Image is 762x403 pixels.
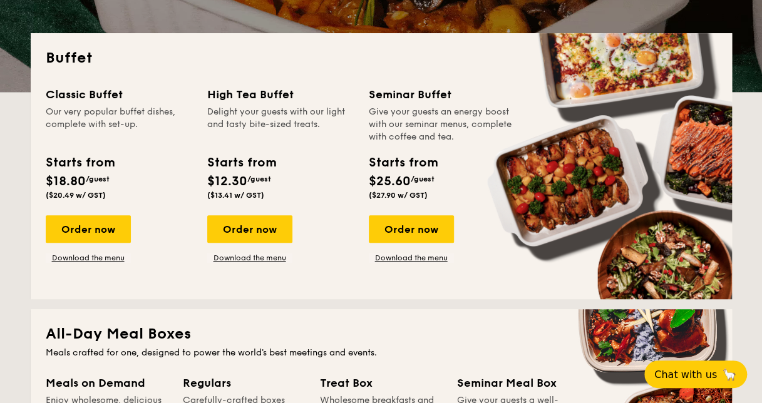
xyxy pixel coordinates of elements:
[369,174,411,189] span: $25.60
[46,253,131,263] a: Download the menu
[86,175,110,183] span: /guest
[411,175,435,183] span: /guest
[207,153,275,172] div: Starts from
[369,215,454,243] div: Order now
[320,374,442,392] div: Treat Box
[457,374,579,392] div: Seminar Meal Box
[369,106,515,143] div: Give your guests an energy boost with our seminar menus, complete with coffee and tea.
[46,86,192,103] div: Classic Buffet
[46,106,192,143] div: Our very popular buffet dishes, complete with set-up.
[369,153,437,172] div: Starts from
[46,374,168,392] div: Meals on Demand
[183,374,305,392] div: Regulars
[369,86,515,103] div: Seminar Buffet
[207,174,247,189] span: $12.30
[722,367,737,382] span: 🦙
[46,347,717,359] div: Meals crafted for one, designed to power the world's best meetings and events.
[207,253,292,263] a: Download the menu
[46,48,717,68] h2: Buffet
[369,191,428,200] span: ($27.90 w/ GST)
[369,253,454,263] a: Download the menu
[46,324,717,344] h2: All-Day Meal Boxes
[207,106,354,143] div: Delight your guests with our light and tasty bite-sized treats.
[247,175,271,183] span: /guest
[207,86,354,103] div: High Tea Buffet
[654,369,717,380] span: Chat with us
[46,215,131,243] div: Order now
[644,360,747,388] button: Chat with us🦙
[207,215,292,243] div: Order now
[46,153,114,172] div: Starts from
[46,174,86,189] span: $18.80
[207,191,264,200] span: ($13.41 w/ GST)
[46,191,106,200] span: ($20.49 w/ GST)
